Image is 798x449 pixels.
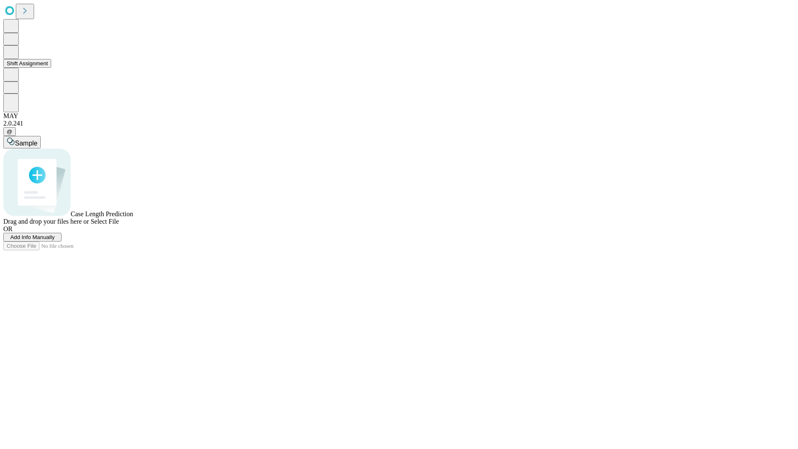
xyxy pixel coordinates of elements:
[91,218,119,225] span: Select File
[71,210,133,217] span: Case Length Prediction
[3,112,795,120] div: MAY
[3,218,89,225] span: Drag and drop your files here or
[10,234,55,240] span: Add Info Manually
[3,136,41,148] button: Sample
[3,120,795,127] div: 2.0.241
[3,225,12,232] span: OR
[15,140,37,147] span: Sample
[7,128,12,135] span: @
[3,59,51,68] button: Shift Assignment
[3,233,62,242] button: Add Info Manually
[3,127,16,136] button: @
